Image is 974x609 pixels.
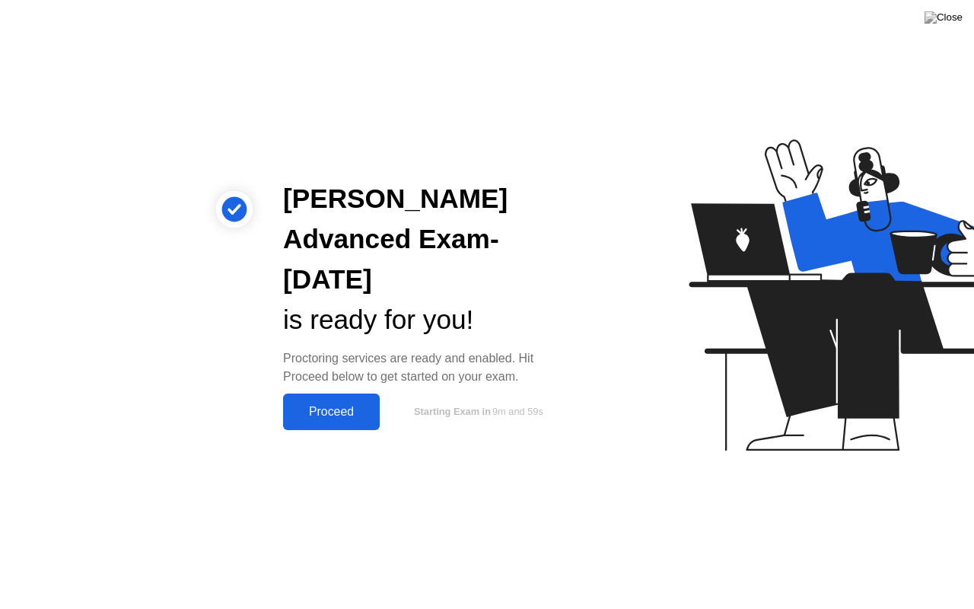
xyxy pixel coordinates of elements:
div: is ready for you! [283,300,566,340]
span: 9m and 59s [492,406,543,417]
img: Close [925,11,963,24]
button: Starting Exam in9m and 59s [387,397,566,426]
div: [PERSON_NAME] Advanced Exam- [DATE] [283,179,566,299]
button: Proceed [283,394,380,430]
div: Proctoring services are ready and enabled. Hit Proceed below to get started on your exam. [283,349,566,386]
div: Proceed [288,405,375,419]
